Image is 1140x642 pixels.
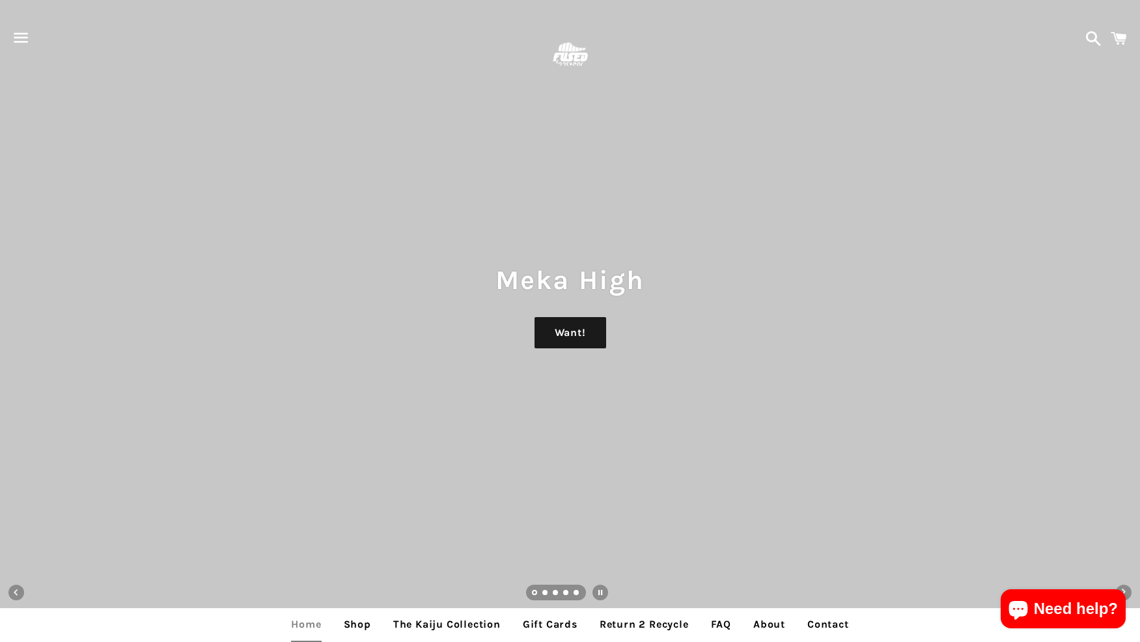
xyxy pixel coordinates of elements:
[532,591,538,597] a: Slide 1, current
[590,608,699,641] a: Return 2 Recycle
[574,591,580,597] a: Load slide 5
[2,578,31,607] button: Previous slide
[798,608,859,641] a: Contact
[13,261,1127,299] h1: Meka High
[997,589,1130,632] inbox-online-store-chat: Shopify online store chat
[701,608,741,641] a: FAQ
[334,608,381,641] a: Shop
[563,591,570,597] a: Load slide 4
[383,608,510,641] a: The Kaiju Collection
[553,591,559,597] a: Load slide 3
[744,608,795,641] a: About
[513,608,587,641] a: Gift Cards
[281,608,331,641] a: Home
[535,317,606,348] a: Want!
[586,578,615,607] button: Pause slideshow
[542,591,549,597] a: Load slide 2
[549,34,591,76] img: FUSEDfootwear
[1109,578,1138,607] button: Next slide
